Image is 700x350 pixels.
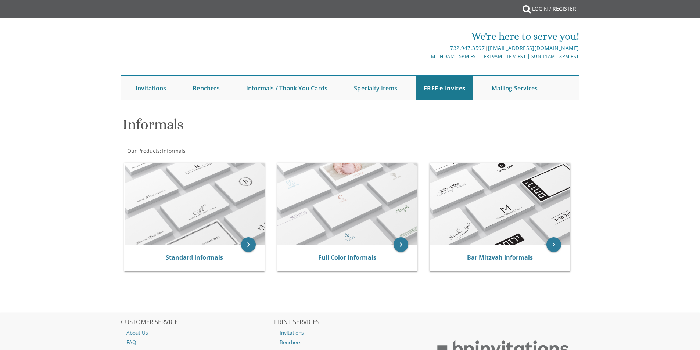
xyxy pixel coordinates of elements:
[274,319,426,326] h2: PRINT SERVICES
[121,147,350,155] div: :
[241,237,256,252] a: keyboard_arrow_right
[274,29,579,44] div: We're here to serve you!
[161,147,186,154] a: Informals
[121,328,273,338] a: About Us
[488,44,579,51] a: [EMAIL_ADDRESS][DOMAIN_NAME]
[162,147,186,154] span: Informals
[394,237,408,252] a: keyboard_arrow_right
[274,44,579,53] div: |
[121,319,273,326] h2: CUSTOMER SERVICE
[484,76,545,100] a: Mailing Services
[467,253,533,261] a: Bar Mitzvah Informals
[277,163,417,245] img: Full Color Informals
[185,76,227,100] a: Benchers
[122,116,422,138] h1: Informals
[274,338,426,347] a: Benchers
[450,44,485,51] a: 732.947.3597
[126,147,160,154] a: Our Products
[274,328,426,338] a: Invitations
[239,76,335,100] a: Informals / Thank You Cards
[546,237,561,252] a: keyboard_arrow_right
[318,253,376,261] a: Full Color Informals
[128,76,173,100] a: Invitations
[347,76,405,100] a: Specialty Items
[416,76,473,100] a: FREE e-Invites
[166,253,223,261] a: Standard Informals
[430,163,570,245] img: Bar Mitzvah Informals
[125,163,265,245] img: Standard Informals
[121,338,273,347] a: FAQ
[274,53,579,60] div: M-Th 9am - 5pm EST | Fri 9am - 1pm EST | Sun 11am - 3pm EST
